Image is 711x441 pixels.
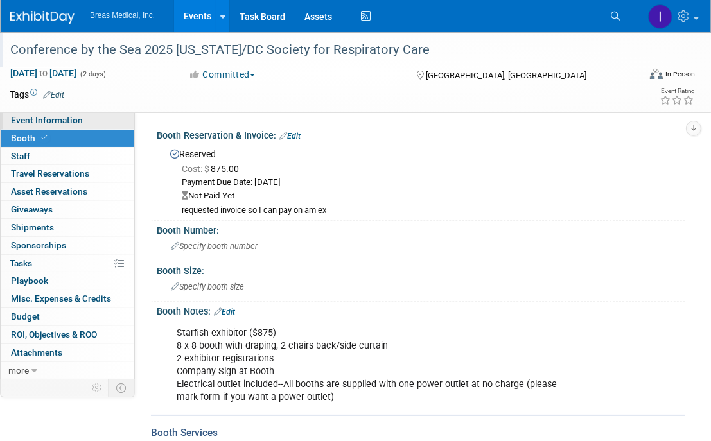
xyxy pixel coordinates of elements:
span: [GEOGRAPHIC_DATA], [GEOGRAPHIC_DATA] [426,71,586,80]
td: Toggle Event Tabs [109,379,135,396]
div: Event Format [589,67,695,86]
div: Booth Reservation & Invoice: [157,126,685,143]
div: Starfish exhibitor ($875) 8 x 8 booth with draping, 2 chairs back/side curtain 2 exhibitor regist... [168,320,577,410]
span: Breas Medical, Inc. [90,11,155,20]
div: Conference by the Sea 2025 [US_STATE]/DC Society for Respiratory Care [6,39,628,62]
span: Tasks [10,258,32,268]
div: Booth Notes: [157,302,685,318]
span: 875.00 [182,164,244,174]
a: Event Information [1,112,134,129]
a: Asset Reservations [1,183,134,200]
img: Inga Dolezar [648,4,672,29]
span: Travel Reservations [11,168,89,178]
span: to [37,68,49,78]
a: Tasks [1,255,134,272]
span: (2 days) [79,70,106,78]
a: Misc. Expenses & Credits [1,290,134,307]
a: Edit [279,132,301,141]
span: Event Information [11,115,83,125]
span: Staff [11,151,30,161]
span: Specify booth size [171,282,244,291]
img: Format-Inperson.png [650,69,663,79]
span: Specify booth number [171,241,258,251]
a: ROI, Objectives & ROO [1,326,134,343]
div: Not Paid Yet [182,190,676,202]
a: Playbook [1,272,134,290]
a: Booth [1,130,134,147]
div: Booth Size: [157,261,685,277]
div: Booth Number: [157,221,685,237]
div: Payment Due Date: [DATE] [182,177,676,189]
a: Edit [43,91,64,99]
span: Sponsorships [11,240,66,250]
td: Personalize Event Tab Strip [86,379,109,396]
div: In-Person [665,69,695,79]
span: [DATE] [DATE] [10,67,77,79]
button: Committed [184,68,261,81]
span: Playbook [11,275,48,286]
span: Attachments [11,347,62,358]
span: more [8,365,29,376]
a: Sponsorships [1,237,134,254]
span: Cost: $ [182,164,211,174]
a: Giveaways [1,201,134,218]
i: Booth reservation complete [41,134,48,141]
div: requested invoice so I can pay on am ex [182,205,676,216]
td: Tags [10,88,64,101]
span: ROI, Objectives & ROO [11,329,97,340]
span: Giveaways [11,204,53,214]
span: Shipments [11,222,54,232]
img: ExhibitDay [10,11,75,24]
a: Shipments [1,219,134,236]
a: Travel Reservations [1,165,134,182]
a: Edit [214,307,235,316]
div: Reserved [166,144,676,216]
div: Event Rating [660,88,694,94]
a: Budget [1,308,134,325]
span: Asset Reservations [11,186,87,196]
span: Budget [11,311,40,322]
span: Booth [11,133,50,143]
a: more [1,362,134,379]
a: Staff [1,148,134,165]
div: Booth Services [151,426,685,440]
span: Misc. Expenses & Credits [11,293,111,304]
a: Attachments [1,344,134,361]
